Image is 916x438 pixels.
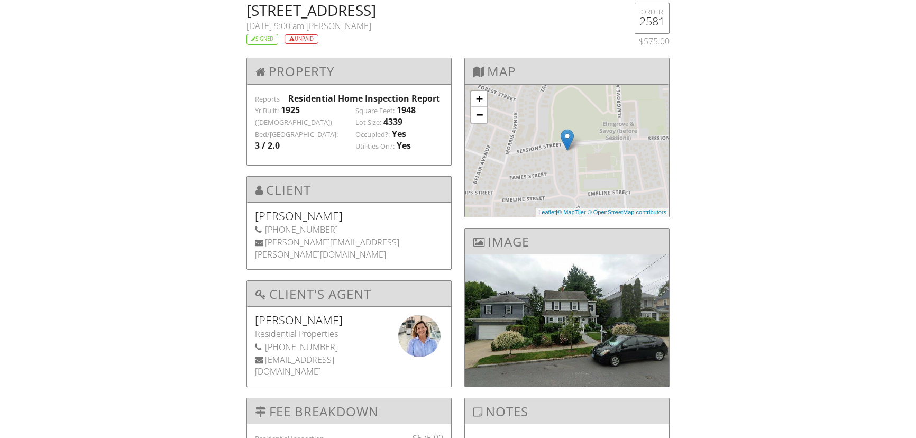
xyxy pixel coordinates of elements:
[255,224,443,235] div: [PHONE_NUMBER]
[306,20,371,32] span: [PERSON_NAME]
[398,315,441,357] img: data
[255,118,332,127] label: ([DEMOGRAPHIC_DATA])
[255,315,443,325] h5: [PERSON_NAME]
[355,106,395,116] label: Square Feet:
[397,104,416,116] div: 1948
[285,34,318,44] div: Unpaid
[471,91,487,107] a: Zoom in
[639,16,665,26] h5: 2581
[246,3,597,17] h2: [STREET_ADDRESS]
[255,328,443,340] div: Residential Properties
[247,281,451,307] h3: Client's Agent
[255,94,280,104] label: Reports
[588,209,666,215] a: © OpenStreetMap contributors
[465,229,669,254] h3: Image
[538,209,556,215] a: Leaflet
[355,118,381,127] label: Lot Size:
[255,211,443,221] h5: [PERSON_NAME]
[355,130,390,140] label: Occupied?:
[255,106,279,116] label: Yr Built:
[465,58,669,84] h3: Map
[383,116,402,127] div: 4339
[247,398,451,424] h3: Fee Breakdown
[465,398,669,424] h3: Notes
[536,208,669,217] div: |
[471,107,487,123] a: Zoom out
[288,93,443,104] div: Residential Home Inspection Report
[255,341,443,353] div: [PHONE_NUMBER]
[639,7,665,16] div: ORDER
[247,177,451,203] h3: Client
[255,236,443,260] div: [PERSON_NAME][EMAIL_ADDRESS][PERSON_NAME][DOMAIN_NAME]
[255,354,443,378] div: [EMAIL_ADDRESS][DOMAIN_NAME]
[255,130,338,140] label: Bed/[GEOGRAPHIC_DATA]:
[557,209,586,215] a: © MapTiler
[610,35,670,47] div: $575.00
[255,140,280,151] div: 3 / 2.0
[246,20,304,32] span: [DATE] 9:00 am
[397,140,411,151] div: Yes
[355,142,395,151] label: Utilities On?:
[392,128,406,140] div: Yes
[281,104,300,116] div: 1925
[247,58,451,84] h3: Property
[246,34,278,45] div: Signed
